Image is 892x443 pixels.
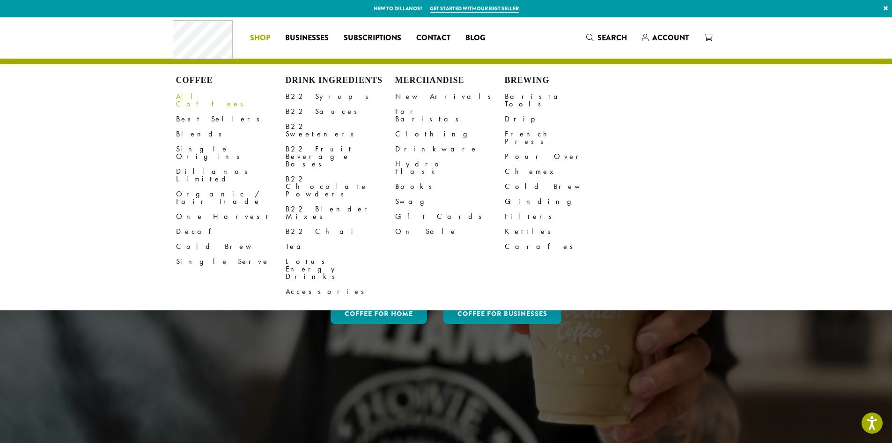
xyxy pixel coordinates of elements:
[395,224,505,239] a: On Sale
[286,104,395,119] a: B22 Sauces
[286,142,395,172] a: B22 Fruit Beverage Bases
[286,89,395,104] a: B22 Syrups
[597,32,627,43] span: Search
[430,5,519,13] a: Get started with our best seller
[331,304,427,324] a: Coffee for Home
[505,194,614,209] a: Grinding
[505,239,614,254] a: Carafes
[505,89,614,112] a: Barista Tools
[286,75,395,86] h4: Drink Ingredients
[176,187,286,209] a: Organic / Fair Trade
[395,104,505,127] a: For Baristas
[250,32,270,44] span: Shop
[176,254,286,269] a: Single Serve
[395,89,505,104] a: New Arrivals
[285,32,329,44] span: Businesses
[286,119,395,142] a: B22 Sweeteners
[286,172,395,202] a: B22 Chocolate Powders
[395,157,505,179] a: Hydro Flask
[286,254,395,284] a: Lotus Energy Drinks
[286,202,395,224] a: B22 Blender Mixes
[505,112,614,127] a: Drip
[395,194,505,209] a: Swag
[176,127,286,142] a: Blends
[176,89,286,112] a: All Coffees
[344,32,401,44] span: Subscriptions
[505,209,614,224] a: Filters
[395,142,505,157] a: Drinkware
[395,179,505,194] a: Books
[243,30,278,45] a: Shop
[286,224,395,239] a: B22 Chai
[505,224,614,239] a: Kettles
[505,164,614,179] a: Chemex
[443,304,561,324] a: Coffee For Businesses
[286,239,395,254] a: Tea
[579,30,634,45] a: Search
[505,75,614,86] h4: Brewing
[395,75,505,86] h4: Merchandise
[176,75,286,86] h4: Coffee
[505,179,614,194] a: Cold Brew
[395,209,505,224] a: Gift Cards
[652,32,689,43] span: Account
[416,32,450,44] span: Contact
[176,239,286,254] a: Cold Brew
[286,284,395,299] a: Accessories
[505,149,614,164] a: Pour Over
[505,127,614,149] a: French Press
[176,164,286,187] a: Dillanos Limited
[465,32,485,44] span: Blog
[176,142,286,164] a: Single Origins
[176,112,286,127] a: Best Sellers
[176,209,286,224] a: One Harvest
[395,127,505,142] a: Clothing
[176,224,286,239] a: Decaf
